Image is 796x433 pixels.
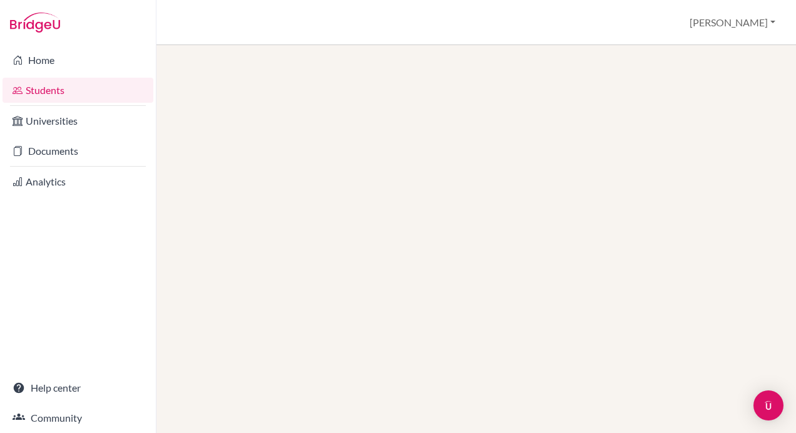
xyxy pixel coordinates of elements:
a: Community [3,405,153,430]
a: Students [3,78,153,103]
a: Analytics [3,169,153,194]
img: Bridge-U [10,13,60,33]
a: Help center [3,375,153,400]
a: Documents [3,138,153,164]
a: Home [3,48,153,73]
a: Universities [3,108,153,133]
button: [PERSON_NAME] [684,11,781,34]
div: Open Intercom Messenger [753,390,783,420]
